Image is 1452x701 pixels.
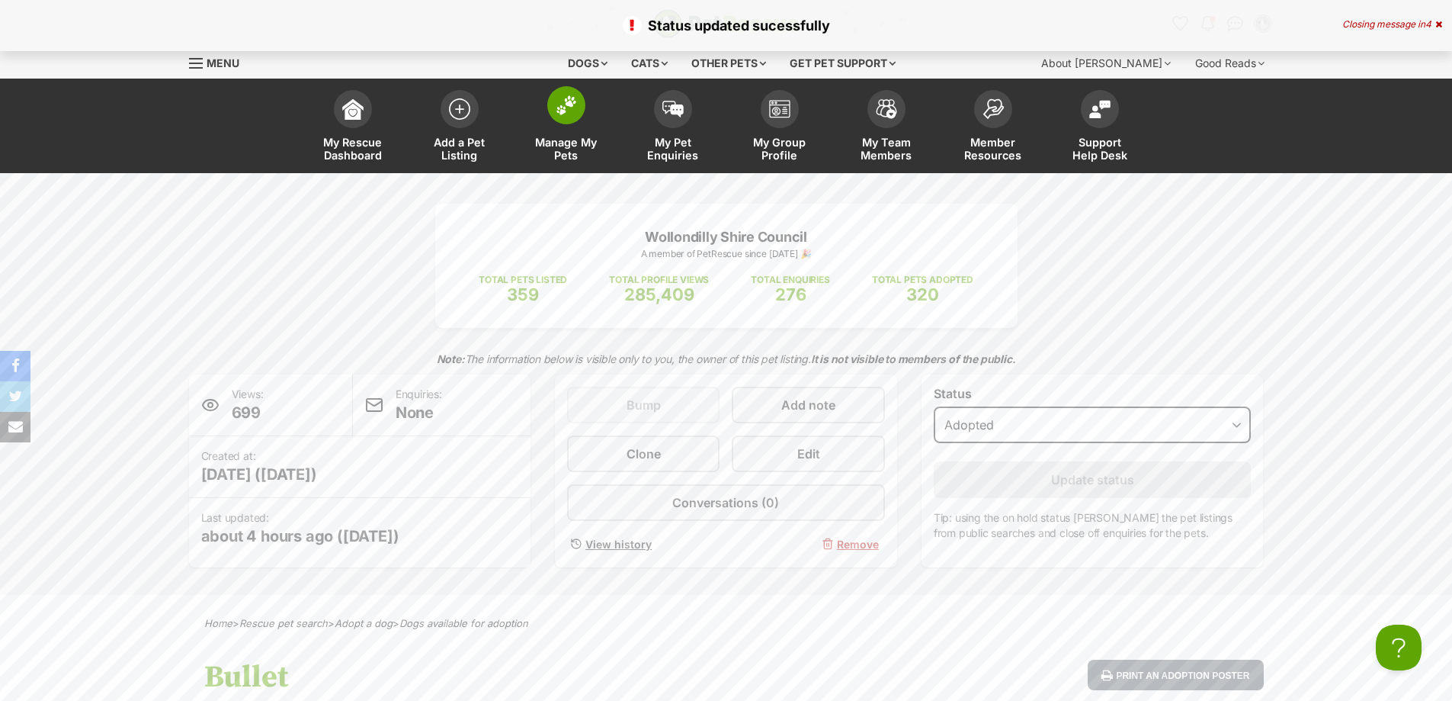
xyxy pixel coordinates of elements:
[662,101,684,117] img: pet-enquiries-icon-7e3ad2cf08bfb03b45e93fb7055b45f3efa6380592205ae92323e6603595dc1f.svg
[1047,82,1153,173] a: Support Help Desk
[745,136,814,162] span: My Group Profile
[681,48,777,79] div: Other pets
[620,82,726,173] a: My Pet Enquiries
[557,48,618,79] div: Dogs
[1425,18,1431,30] span: 4
[15,15,1437,36] p: Status updated sucessfully
[620,48,678,79] div: Cats
[940,82,1047,173] a: Member Resources
[1376,625,1422,670] iframe: Help Scout Beacon - Open
[342,98,364,120] img: dashboard-icon-eb2f2d2d3e046f16d808141f083e7271f6b2e854fb5c12c21221c1fb7104beca.svg
[556,95,577,115] img: manage-my-pets-icon-02211641906a0b7f246fdf0571729dbe1e7629f14944591b6c1af311fb30b64b.svg
[726,82,833,173] a: My Group Profile
[189,48,250,76] a: Menu
[876,99,897,119] img: team-members-icon-5396bd8760b3fe7c0b43da4ab00e1e3bb1a5d9ba89233759b79545d2d3fc5d0d.svg
[779,48,906,79] div: Get pet support
[513,82,620,173] a: Manage My Pets
[982,98,1004,119] img: member-resources-icon-8e73f808a243e03378d46382f2149f9095a855e16c252ad45f914b54edf8863c.svg
[833,82,940,173] a: My Team Members
[639,136,707,162] span: My Pet Enquiries
[1342,19,1442,30] div: Closing message in
[532,136,601,162] span: Manage My Pets
[1031,48,1181,79] div: About [PERSON_NAME]
[207,56,239,69] span: Menu
[406,82,513,173] a: Add a Pet Listing
[1089,100,1111,118] img: help-desk-icon-fdf02630f3aa405de69fd3d07c3f3aa587a6932b1a1747fa1d2bba05be0121f9.svg
[852,136,921,162] span: My Team Members
[300,82,406,173] a: My Rescue Dashboard
[1184,48,1275,79] div: Good Reads
[769,100,790,118] img: group-profile-icon-3fa3cf56718a62981997c0bc7e787c4b2cf8bcc04b72c1350f741eb67cf2f40e.svg
[1066,136,1134,162] span: Support Help Desk
[449,98,470,120] img: add-pet-listing-icon-0afa8454b4691262ce3f59096e99ab1cd57d4a30225e0717b998d2c9b9846f56.svg
[425,136,494,162] span: Add a Pet Listing
[959,136,1027,162] span: Member Resources
[319,136,387,162] span: My Rescue Dashboard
